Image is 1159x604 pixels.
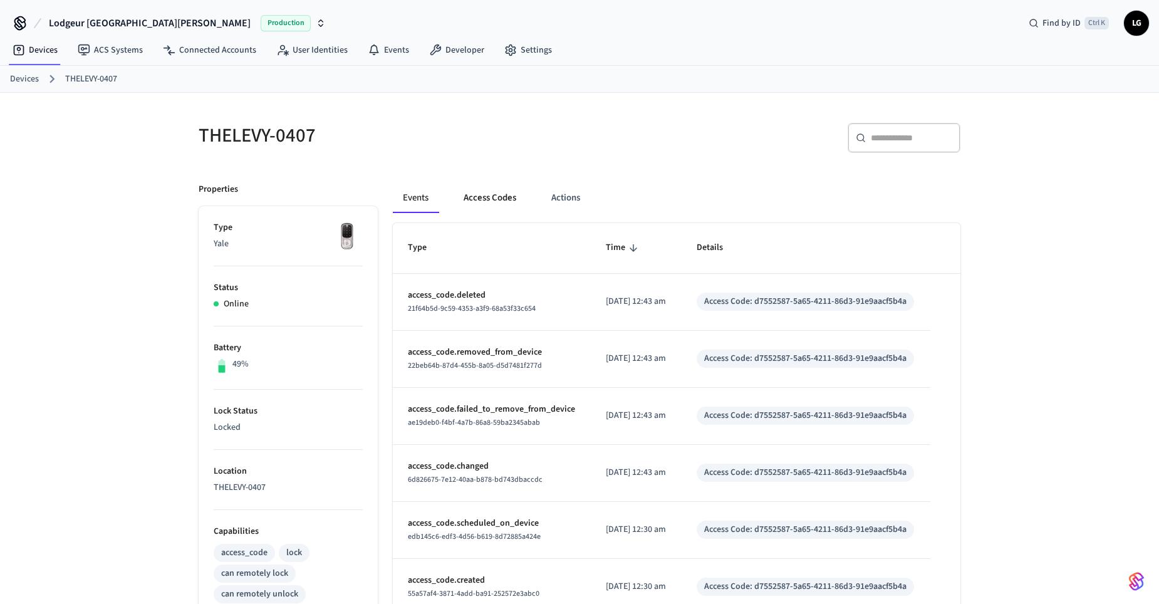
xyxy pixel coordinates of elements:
div: Access Code: d7552587-5a65-4211-86d3-91e9aacf5b4a [704,409,907,422]
p: access_code.scheduled_on_device [408,517,576,530]
span: ae19deb0-f4bf-4a7b-86a8-59ba2345abab [408,417,540,428]
p: [DATE] 12:30 am [606,580,667,593]
p: access_code.created [408,574,576,587]
div: Access Code: d7552587-5a65-4211-86d3-91e9aacf5b4a [704,523,907,536]
div: Access Code: d7552587-5a65-4211-86d3-91e9aacf5b4a [704,466,907,479]
span: Lodgeur [GEOGRAPHIC_DATA][PERSON_NAME] [49,16,251,31]
p: [DATE] 12:30 am [606,523,667,536]
a: Settings [494,39,562,61]
div: ant example [393,183,960,213]
p: Lock Status [214,405,363,418]
a: ACS Systems [68,39,153,61]
p: access_code.failed_to_remove_from_device [408,403,576,416]
a: Developer [419,39,494,61]
span: Ctrl K [1084,17,1109,29]
a: Connected Accounts [153,39,266,61]
p: Battery [214,341,363,355]
span: Production [261,15,311,31]
div: can remotely unlock [221,588,298,601]
p: [DATE] 12:43 am [606,466,667,479]
a: Devices [10,73,39,86]
div: access_code [221,546,268,560]
span: Details [697,238,739,258]
p: [DATE] 12:43 am [606,295,667,308]
p: Status [214,281,363,294]
img: SeamLogoGradient.69752ec5.svg [1129,571,1144,591]
p: 49% [232,358,249,371]
button: Actions [541,183,590,213]
a: Events [358,39,419,61]
span: 55a57af4-3871-4add-ba91-252572e3abc0 [408,588,539,599]
button: LG [1124,11,1149,36]
p: Type [214,221,363,234]
img: Yale Assure Touchscreen Wifi Smart Lock, Satin Nickel, Front [331,221,363,253]
p: THELEVY-0407 [214,481,363,494]
a: User Identities [266,39,358,61]
div: can remotely lock [221,567,288,580]
button: Events [393,183,439,213]
p: access_code.deleted [408,289,576,302]
span: LG [1125,12,1148,34]
h5: THELEVY-0407 [199,123,572,148]
a: THELEVY-0407 [65,73,117,86]
div: Access Code: d7552587-5a65-4211-86d3-91e9aacf5b4a [704,352,907,365]
span: 21f64b5d-9c59-4353-a3f9-68a53f33c654 [408,303,536,314]
p: Online [224,298,249,311]
p: Properties [199,183,238,196]
button: Access Codes [454,183,526,213]
p: access_code.changed [408,460,576,473]
span: 22beb64b-87d4-455b-8a05-d5d7481f277d [408,360,542,371]
span: 6d826675-7e12-40aa-b878-bd743dbaccdc [408,474,543,485]
span: edb145c6-edf3-4d56-b619-8d72885a424e [408,531,541,542]
p: Location [214,465,363,478]
p: Capabilities [214,525,363,538]
span: Find by ID [1042,17,1081,29]
p: Yale [214,237,363,251]
div: Find by IDCtrl K [1019,12,1119,34]
p: Locked [214,421,363,434]
p: [DATE] 12:43 am [606,352,667,365]
p: access_code.removed_from_device [408,346,576,359]
a: Devices [3,39,68,61]
div: Access Code: d7552587-5a65-4211-86d3-91e9aacf5b4a [704,580,907,593]
p: [DATE] 12:43 am [606,409,667,422]
span: Time [606,238,642,258]
div: Access Code: d7552587-5a65-4211-86d3-91e9aacf5b4a [704,295,907,308]
div: lock [286,546,302,560]
span: Type [408,238,443,258]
